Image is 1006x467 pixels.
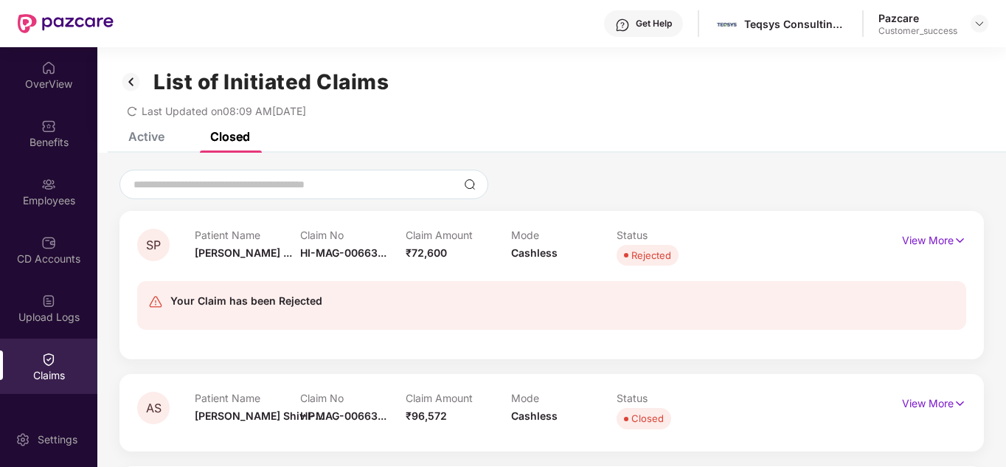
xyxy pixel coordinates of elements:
[41,177,56,192] img: svg+xml;base64,PHN2ZyBpZD0iRW1wbG95ZWVzIiB4bWxucz0iaHR0cDovL3d3dy53My5vcmcvMjAwMC9zdmciIHdpZHRoPS...
[148,294,163,309] img: svg+xml;base64,PHN2ZyB4bWxucz0iaHR0cDovL3d3dy53My5vcmcvMjAwMC9zdmciIHdpZHRoPSIyNCIgaGVpZ2h0PSIyNC...
[406,392,511,404] p: Claim Amount
[902,392,966,412] p: View More
[128,129,164,144] div: Active
[511,229,617,241] p: Mode
[41,235,56,250] img: svg+xml;base64,PHN2ZyBpZD0iQ0RfQWNjb3VudHMiIGRhdGEtbmFtZT0iQ0QgQWNjb3VudHMiIHhtbG5zPSJodHRwOi8vd3...
[210,129,250,144] div: Closed
[41,410,56,425] img: svg+xml;base64,PHN2ZyBpZD0iRW5kb3JzZW1lbnRzIiB4bWxucz0iaHR0cDovL3d3dy53My5vcmcvMjAwMC9zdmciIHdpZH...
[406,246,447,259] span: ₹72,600
[300,229,406,241] p: Claim No
[974,18,985,30] img: svg+xml;base64,PHN2ZyBpZD0iRHJvcGRvd24tMzJ4MzIiIHhtbG5zPSJodHRwOi8vd3d3LnczLm9yZy8yMDAwL3N2ZyIgd2...
[617,392,722,404] p: Status
[195,229,300,241] p: Patient Name
[300,246,386,259] span: HI-MAG-00663...
[406,229,511,241] p: Claim Amount
[195,246,292,259] span: [PERSON_NAME] ...
[195,392,300,404] p: Patient Name
[636,18,672,30] div: Get Help
[878,25,957,37] div: Customer_success
[146,402,162,415] span: AS
[127,105,137,117] span: redo
[119,69,143,94] img: svg+xml;base64,PHN2ZyB3aWR0aD0iMzIiIGhlaWdodD0iMzIiIHZpZXdCb3g9IjAgMCAzMiAzMiIgZmlsbD0ibm9uZSIgeG...
[18,14,114,33] img: New Pazcare Logo
[300,409,386,422] span: HI-MAG-00663...
[170,292,322,310] div: Your Claim has been Rejected
[15,432,30,447] img: svg+xml;base64,PHN2ZyBpZD0iU2V0dGluZy0yMHgyMCIgeG1sbnM9Imh0dHA6Ly93d3cudzMub3JnLzIwMDAvc3ZnIiB3aW...
[511,409,558,422] span: Cashless
[300,392,406,404] p: Claim No
[41,352,56,367] img: svg+xml;base64,PHN2ZyBpZD0iQ2xhaW0iIHhtbG5zPSJodHRwOi8vd3d3LnczLm9yZy8yMDAwL3N2ZyIgd2lkdGg9IjIwIi...
[464,179,476,190] img: svg+xml;base64,PHN2ZyBpZD0iU2VhcmNoLTMyeDMyIiB4bWxucz0iaHR0cDovL3d3dy53My5vcmcvMjAwMC9zdmciIHdpZH...
[511,246,558,259] span: Cashless
[615,18,630,32] img: svg+xml;base64,PHN2ZyBpZD0iSGVscC0zMngzMiIgeG1sbnM9Imh0dHA6Ly93d3cudzMub3JnLzIwMDAvc3ZnIiB3aWR0aD...
[716,13,738,35] img: images.jpg
[617,229,722,241] p: Status
[631,411,664,426] div: Closed
[41,294,56,308] img: svg+xml;base64,PHN2ZyBpZD0iVXBsb2FkX0xvZ3MiIGRhdGEtbmFtZT0iVXBsb2FkIExvZ3MiIHhtbG5zPSJodHRwOi8vd3...
[744,17,847,31] div: Teqsys Consulting & Services Llp
[153,69,389,94] h1: List of Initiated Claims
[146,239,161,252] span: SP
[631,248,671,263] div: Rejected
[954,232,966,249] img: svg+xml;base64,PHN2ZyB4bWxucz0iaHR0cDovL3d3dy53My5vcmcvMjAwMC9zdmciIHdpZHRoPSIxNyIgaGVpZ2h0PSIxNy...
[33,432,82,447] div: Settings
[406,409,447,422] span: ₹96,572
[902,229,966,249] p: View More
[954,395,966,412] img: svg+xml;base64,PHN2ZyB4bWxucz0iaHR0cDovL3d3dy53My5vcmcvMjAwMC9zdmciIHdpZHRoPSIxNyIgaGVpZ2h0PSIxNy...
[41,60,56,75] img: svg+xml;base64,PHN2ZyBpZD0iSG9tZSIgeG1sbnM9Imh0dHA6Ly93d3cudzMub3JnLzIwMDAvc3ZnIiB3aWR0aD0iMjAiIG...
[195,409,324,422] span: [PERSON_NAME] Shiv P...
[878,11,957,25] div: Pazcare
[511,392,617,404] p: Mode
[142,105,306,117] span: Last Updated on 08:09 AM[DATE]
[41,119,56,134] img: svg+xml;base64,PHN2ZyBpZD0iQmVuZWZpdHMiIHhtbG5zPSJodHRwOi8vd3d3LnczLm9yZy8yMDAwL3N2ZyIgd2lkdGg9Ij...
